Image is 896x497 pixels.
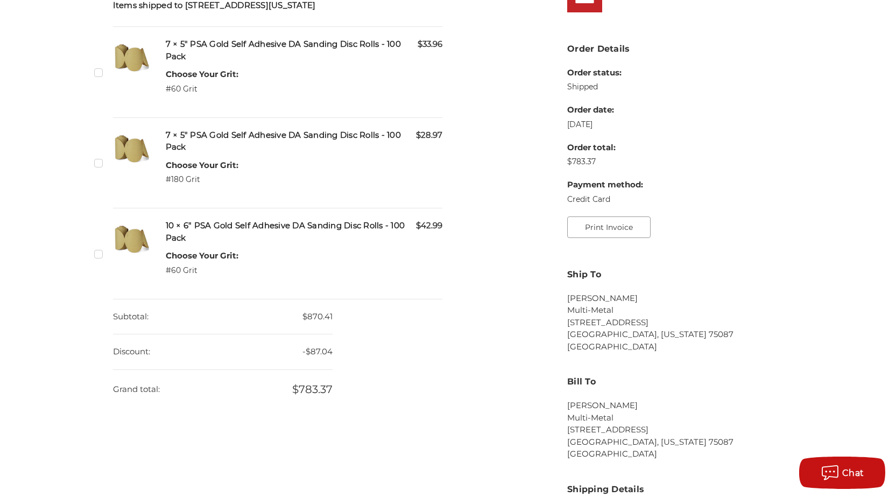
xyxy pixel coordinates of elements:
[416,129,442,142] span: $28.97
[113,299,333,335] dd: $870.41
[567,483,783,496] h3: Shipping Details
[166,250,238,262] dt: Choose Your Grit:
[842,468,864,478] span: Chat
[567,81,643,93] dd: Shipped
[166,265,238,276] dd: #60 Grit
[567,216,651,238] button: Print Invoice
[567,341,783,353] li: [GEOGRAPHIC_DATA]
[567,328,783,341] li: [GEOGRAPHIC_DATA], [US_STATE] 75087
[113,129,151,167] img: 5" Sticky Backed Sanding Discs on a roll
[567,179,643,191] dt: Payment method:
[113,334,333,370] dd: -$87.04
[418,38,442,51] span: $33.96
[113,370,333,409] dd: $783.37
[166,220,443,244] h5: 10 × 6" PSA Gold Self Adhesive DA Sanding Disc Rolls - 100 Pack
[166,174,238,185] dd: #180 Grit
[567,156,643,167] dd: $783.37
[799,457,885,489] button: Chat
[113,299,149,334] dt: Subtotal:
[166,159,238,172] dt: Choose Your Grit:
[567,317,783,329] li: [STREET_ADDRESS]
[567,142,643,154] dt: Order total:
[567,119,643,130] dd: [DATE]
[416,220,442,232] span: $42.99
[113,220,151,257] img: 6" DA Sanding Discs on a Roll
[567,43,783,55] h3: Order Details
[567,268,783,281] h3: Ship To
[567,67,643,79] dt: Order status:
[567,104,643,116] dt: Order date:
[166,68,238,81] dt: Choose Your Grit:
[567,400,783,412] li: [PERSON_NAME]
[567,375,783,388] h3: Bill To
[166,83,238,95] dd: #60 Grit
[166,38,443,62] h5: 7 × 5" PSA Gold Self Adhesive DA Sanding Disc Rolls - 100 Pack
[567,304,783,317] li: Multi-Metal
[567,448,783,460] li: [GEOGRAPHIC_DATA]
[567,194,643,205] dd: Credit Card
[567,424,783,436] li: [STREET_ADDRESS]
[567,412,783,424] li: Multi-Metal
[113,334,150,369] dt: Discount:
[113,372,160,407] dt: Grand total:
[567,436,783,449] li: [GEOGRAPHIC_DATA], [US_STATE] 75087
[113,38,151,76] img: 5" Sticky Backed Sanding Discs on a roll
[166,129,443,153] h5: 7 × 5" PSA Gold Self Adhesive DA Sanding Disc Rolls - 100 Pack
[567,292,783,305] li: [PERSON_NAME]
